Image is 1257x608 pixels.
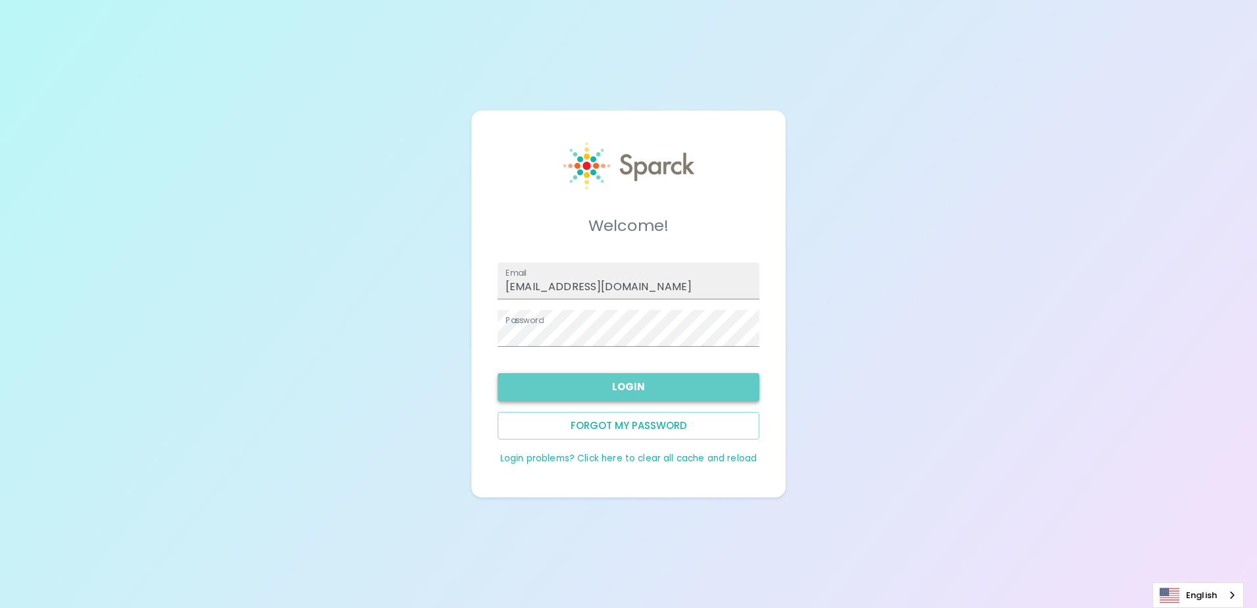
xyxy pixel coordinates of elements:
aside: Language selected: English [1152,582,1244,608]
a: Login problems? Click here to clear all cache and reload [500,452,757,465]
button: Login [498,373,759,401]
a: English [1153,583,1243,607]
img: Sparck logo [563,142,694,190]
div: Language [1152,582,1244,608]
label: Email [506,267,527,278]
button: Forgot my password [498,412,759,440]
h5: Welcome! [498,215,759,236]
label: Password [506,315,544,326]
